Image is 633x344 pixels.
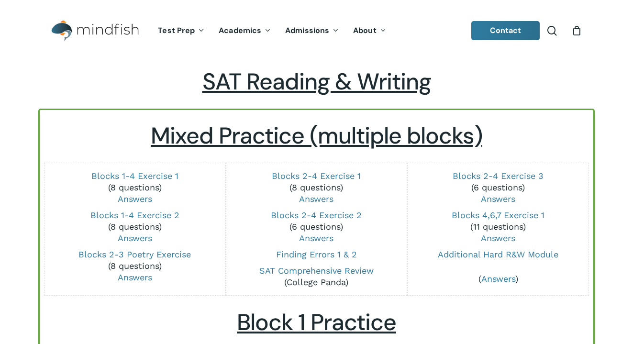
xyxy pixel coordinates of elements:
header: Main Menu [38,13,595,49]
a: Blocks 2-4 Exercise 3 [453,171,544,181]
a: Test Prep [151,27,211,35]
a: Blocks 2-4 Exercise 1 [272,171,361,181]
a: Blocks 1-4 Exercise 2 [90,210,179,220]
span: About [353,25,377,35]
p: (College Panda) [232,265,401,288]
a: Blocks 2-3 Poetry Exercise [78,249,191,259]
p: (6 questions) [413,170,583,205]
span: Contact [490,25,522,35]
p: (6 questions) [232,210,401,244]
a: Answers [118,272,152,282]
a: Contact [471,21,540,40]
a: Answers [481,233,515,243]
a: Answers [299,233,333,243]
u: Mixed Practice (multiple blocks) [151,121,482,151]
a: Answers [118,194,152,204]
p: (11 questions) [413,210,583,244]
p: (8 questions) [50,170,220,205]
a: Finding Errors 1 & 2 [276,249,357,259]
a: Answers [481,274,515,284]
a: Academics [211,27,278,35]
span: Test Prep [158,25,195,35]
nav: Main Menu [151,13,393,49]
a: About [346,27,393,35]
a: Cart [571,25,582,36]
p: (8 questions) [50,210,220,244]
span: Admissions [285,25,329,35]
u: Block 1 Practice [237,307,396,337]
a: Blocks 1-4 Exercise 1 [91,171,178,181]
span: SAT Reading & Writing [202,67,431,97]
a: Answers [118,233,152,243]
span: Academics [219,25,261,35]
p: (8 questions) [232,170,401,205]
p: (8 questions) [50,249,220,283]
a: Answers [299,194,333,204]
a: SAT Comprehensive Review [259,266,374,276]
a: Blocks 4,6,7 Exercise 1 [452,210,544,220]
a: Blocks 2-4 Exercise 2 [271,210,362,220]
a: Answers [481,194,515,204]
a: Additional Hard R&W Module [438,249,558,259]
a: Admissions [278,27,346,35]
p: ( ) [413,273,583,285]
